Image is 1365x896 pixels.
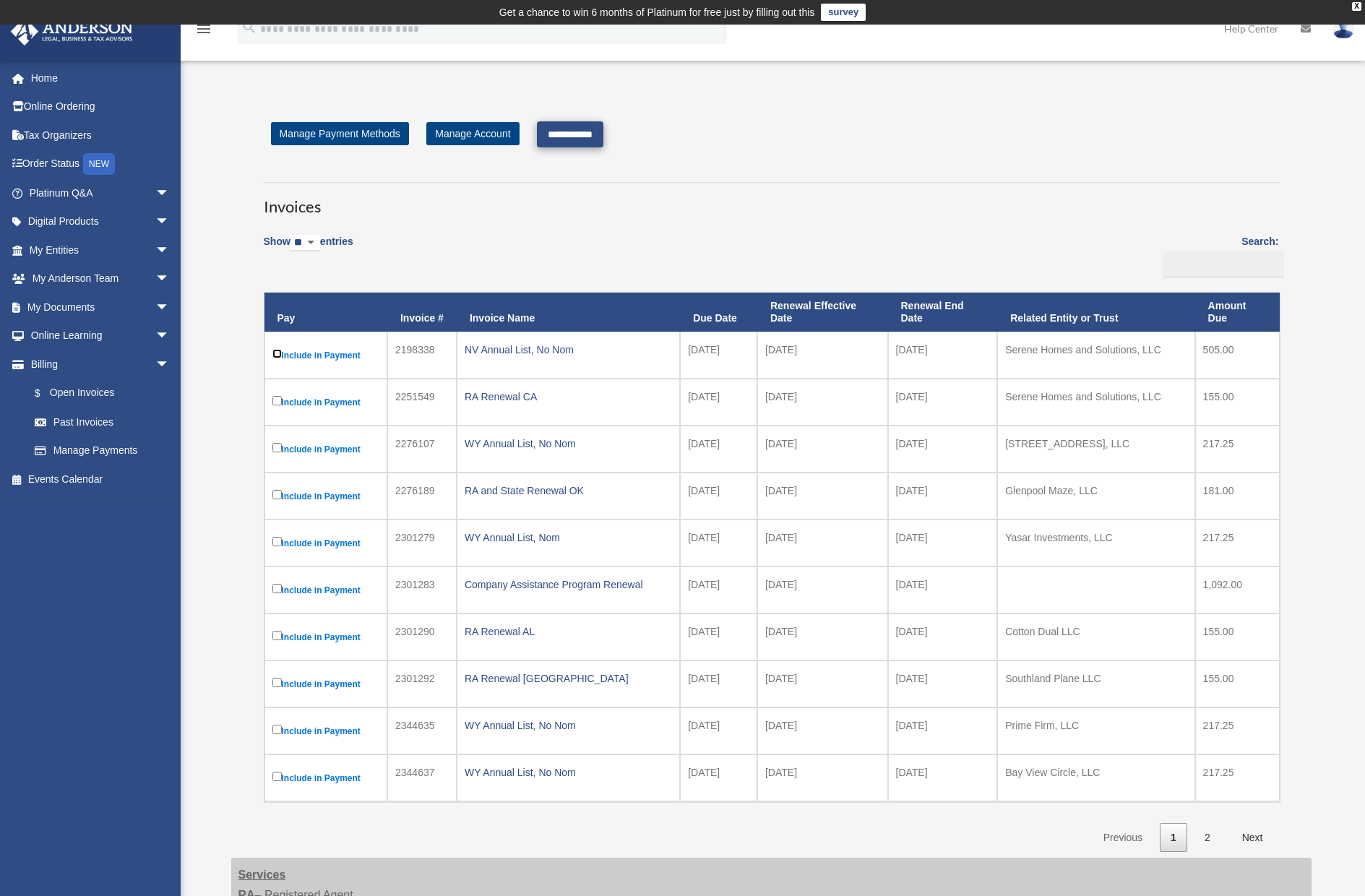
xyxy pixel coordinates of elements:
a: survey [821,4,866,21]
td: 155.00 [1195,660,1280,707]
div: WY Annual List, No Nom [465,715,672,736]
a: Order StatusNEW [10,150,191,179]
td: 2198338 [387,332,457,379]
td: [DATE] [757,613,888,660]
td: [DATE] [757,660,888,707]
a: Online Learningarrow_drop_down [10,322,191,350]
td: 2344635 [387,707,457,754]
a: Billingarrow_drop_down [10,350,184,379]
a: Events Calendar [10,465,191,494]
a: Home [10,64,191,92]
span: arrow_drop_down [155,178,184,208]
div: RA Renewal CA [465,387,672,407]
a: Online Ordering [10,92,191,121]
input: Include in Payment [272,772,282,781]
span: arrow_drop_down [155,207,184,237]
td: [DATE] [888,379,998,426]
td: Yasar Investments, LLC [997,520,1194,567]
label: Include in Payment [272,722,379,740]
input: Include in Payment [272,349,282,358]
td: Southland Plane LLC [997,660,1194,707]
td: 217.25 [1195,426,1280,473]
td: [DATE] [888,520,998,567]
input: Include in Payment [272,537,282,546]
a: Previous [1093,823,1153,853]
span: arrow_drop_down [155,293,184,322]
i: search [241,20,257,35]
td: [DATE] [757,707,888,754]
strong: Services [238,869,286,881]
span: arrow_drop_down [155,322,184,351]
a: 1 [1160,823,1187,853]
label: Include in Payment [272,769,379,787]
input: Include in Payment [272,584,282,593]
img: Anderson Advisors Platinum Portal [7,17,137,46]
td: 217.25 [1195,520,1280,567]
td: [DATE] [757,473,888,520]
input: Include in Payment [272,678,282,687]
td: [DATE] [680,379,757,426]
td: 2276189 [387,473,457,520]
td: Glenpool Maze, LLC [997,473,1194,520]
td: Cotton Dual LLC [997,613,1194,660]
td: 217.25 [1195,707,1280,754]
select: Showentries [290,235,320,251]
a: 2 [1194,823,1221,853]
td: [DATE] [757,332,888,379]
input: Include in Payment [272,490,282,499]
a: Manage Payment Methods [271,122,409,145]
label: Search: [1158,233,1279,277]
td: [DATE] [680,332,757,379]
th: Invoice #: activate to sort column ascending [387,293,457,332]
td: [DATE] [888,567,998,613]
td: 2301283 [387,567,457,613]
label: Include in Payment [272,675,379,693]
div: RA and State Renewal OK [465,481,672,501]
label: Include in Payment [272,628,379,646]
div: Get a chance to win 6 months of Platinum for free just by filling out this [499,4,815,21]
a: Platinum Q&Aarrow_drop_down [10,178,191,207]
span: arrow_drop_down [155,264,184,294]
td: 505.00 [1195,332,1280,379]
td: [DATE] [680,473,757,520]
td: [DATE] [888,707,998,754]
td: [STREET_ADDRESS], LLC [997,426,1194,473]
td: 1,092.00 [1195,567,1280,613]
span: $ [43,384,50,402]
h3: Invoices [264,182,1279,218]
a: My Documentsarrow_drop_down [10,293,191,322]
td: [DATE] [680,426,757,473]
th: Renewal Effective Date: activate to sort column ascending [757,293,888,332]
a: Manage Payments [20,436,184,465]
th: Pay: activate to sort column descending [264,293,387,332]
td: [DATE] [757,520,888,567]
td: [DATE] [888,473,998,520]
td: [DATE] [680,567,757,613]
label: Include in Payment [272,346,379,364]
div: RA Renewal [GEOGRAPHIC_DATA] [465,668,672,689]
label: Show entries [264,233,353,266]
div: WY Annual List, No Nom [465,762,672,783]
td: [DATE] [888,754,998,801]
td: Prime Firm, LLC [997,707,1194,754]
img: User Pic [1332,18,1354,39]
div: RA Renewal AL [465,621,672,642]
label: Include in Payment [272,440,379,458]
div: WY Annual List, Nom [465,527,672,548]
div: NV Annual List, No Nom [465,340,672,360]
a: Tax Organizers [10,121,191,150]
td: 2344637 [387,754,457,801]
td: Serene Homes and Solutions, LLC [997,332,1194,379]
td: 2301290 [387,613,457,660]
td: 2301292 [387,660,457,707]
td: [DATE] [757,754,888,801]
th: Due Date: activate to sort column ascending [680,293,757,332]
a: Past Invoices [20,408,184,436]
label: Include in Payment [272,487,379,505]
div: close [1352,2,1361,11]
td: Serene Homes and Solutions, LLC [997,379,1194,426]
a: Manage Account [426,122,519,145]
a: My Entitiesarrow_drop_down [10,236,191,264]
td: [DATE] [680,660,757,707]
label: Include in Payment [272,534,379,552]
